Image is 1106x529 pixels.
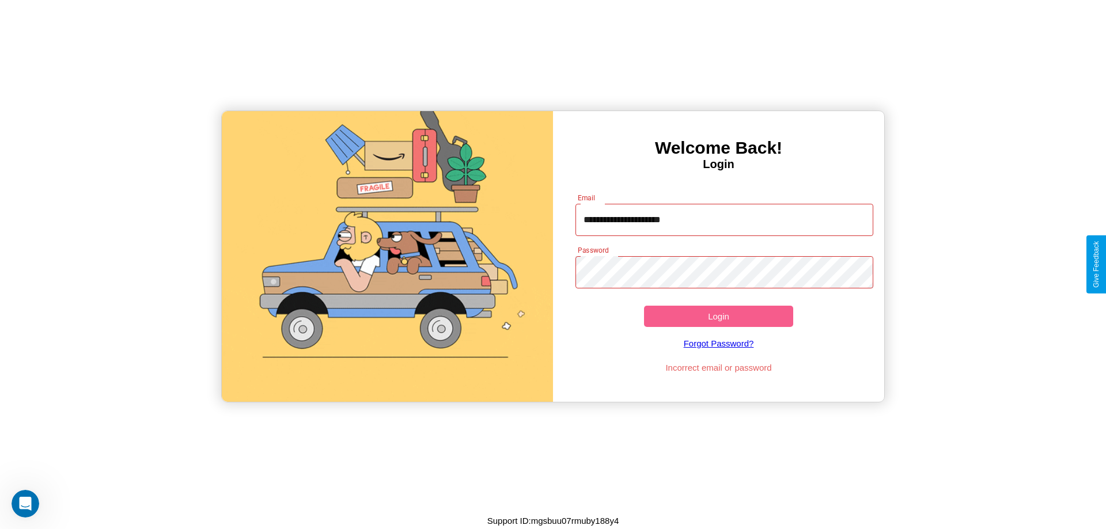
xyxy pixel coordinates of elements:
img: gif [222,111,553,402]
iframe: Intercom live chat [12,490,39,517]
button: Login [644,306,793,327]
h3: Welcome Back! [553,138,884,158]
a: Forgot Password? [570,327,868,360]
div: Give Feedback [1092,241,1100,288]
h4: Login [553,158,884,171]
p: Incorrect email or password [570,360,868,375]
label: Password [578,245,608,255]
label: Email [578,193,596,203]
p: Support ID: mgsbuu07rmuby188y4 [487,513,619,528]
